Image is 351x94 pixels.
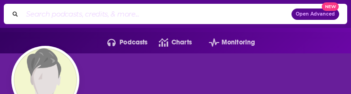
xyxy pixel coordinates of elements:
[296,12,335,17] span: Open Advanced
[322,2,339,11] span: New
[4,4,347,24] div: Search podcasts, credits, & more...
[171,36,192,49] span: Charts
[120,36,147,49] span: Podcasts
[222,36,255,49] span: Monitoring
[291,9,339,20] button: Open AdvancedNew
[22,7,291,22] input: Search podcasts, credits, & more...
[147,35,191,50] a: Charts
[96,35,148,50] button: open menu
[197,35,255,50] button: open menu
